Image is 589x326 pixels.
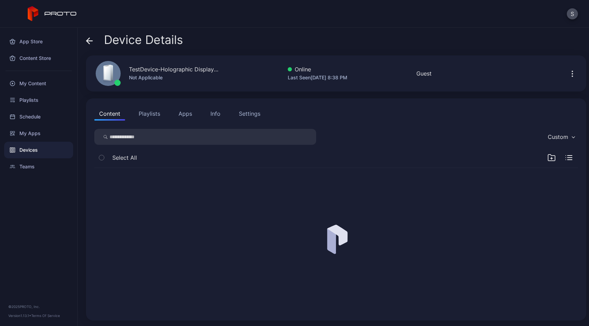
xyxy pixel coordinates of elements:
[4,33,73,50] a: App Store
[4,92,73,108] a: Playlists
[288,65,347,73] div: Online
[129,65,219,73] div: TestDevice-Holographic Display-[GEOGRAPHIC_DATA]-500West-Showcase
[112,153,137,162] span: Select All
[234,107,265,121] button: Settings
[94,107,125,121] button: Content
[4,75,73,92] a: My Content
[8,314,31,318] span: Version 1.13.1 •
[4,108,73,125] a: Schedule
[129,73,219,82] div: Not Applicable
[8,304,69,309] div: © 2025 PROTO, Inc.
[210,109,220,118] div: Info
[104,33,183,46] span: Device Details
[174,107,197,121] button: Apps
[4,125,73,142] a: My Apps
[239,109,260,118] div: Settings
[288,73,347,82] div: Last Seen [DATE] 8:38 PM
[134,107,165,121] button: Playlists
[567,8,578,19] button: S
[416,69,432,78] div: Guest
[548,133,568,140] div: Custom
[4,142,73,158] a: Devices
[4,158,73,175] a: Teams
[544,129,578,145] button: Custom
[4,50,73,67] a: Content Store
[206,107,225,121] button: Info
[31,314,60,318] a: Terms Of Service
